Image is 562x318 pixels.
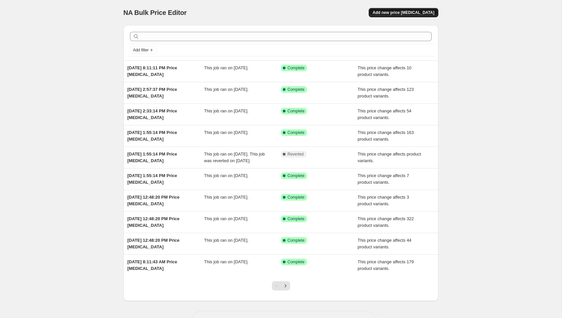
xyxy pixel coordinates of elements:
[204,87,249,92] span: This job ran on [DATE].
[369,8,438,17] button: Add new price [MEDICAL_DATA]
[204,238,249,243] span: This job ran on [DATE].
[127,130,177,142] span: [DATE] 1:55:14 PM Price [MEDICAL_DATA]
[287,238,304,243] span: Complete
[204,216,249,221] span: This job ran on [DATE].
[127,87,177,98] span: [DATE] 2:57:37 PM Price [MEDICAL_DATA]
[204,259,249,264] span: This job ran on [DATE].
[373,10,434,15] span: Add new price [MEDICAL_DATA]
[358,130,414,142] span: This price change affects 163 product variants.
[358,87,414,98] span: This price change affects 123 product variants.
[281,281,290,290] button: Next
[127,195,179,206] span: [DATE] 12:48:20 PM Price [MEDICAL_DATA]
[130,46,156,54] button: Add filter
[127,65,177,77] span: [DATE] 8:11:11 PM Price [MEDICAL_DATA]
[204,130,249,135] span: This job ran on [DATE].
[287,259,304,265] span: Complete
[204,152,265,163] span: This job ran on [DATE]. This job was reverted on [DATE].
[127,238,179,249] span: [DATE] 12:48:20 PM Price [MEDICAL_DATA]
[358,173,409,185] span: This price change affects 7 product variants.
[287,195,304,200] span: Complete
[133,47,149,53] span: Add filter
[287,108,304,114] span: Complete
[358,152,421,163] span: This price change affects product variants.
[287,87,304,92] span: Complete
[358,216,414,228] span: This price change affects 322 product variants.
[287,65,304,71] span: Complete
[204,65,249,70] span: This job ran on [DATE].
[358,108,411,120] span: This price change affects 54 product variants.
[127,216,179,228] span: [DATE] 12:48:20 PM Price [MEDICAL_DATA]
[127,173,177,185] span: [DATE] 1:55:14 PM Price [MEDICAL_DATA]
[287,152,304,157] span: Reverted
[127,108,177,120] span: [DATE] 2:33:14 PM Price [MEDICAL_DATA]
[204,173,249,178] span: This job ran on [DATE].
[127,259,177,271] span: [DATE] 8:11:43 AM Price [MEDICAL_DATA]
[123,9,187,16] span: NA Bulk Price Editor
[272,281,290,290] nav: Pagination
[358,259,414,271] span: This price change affects 179 product variants.
[287,173,304,178] span: Complete
[287,130,304,135] span: Complete
[358,195,409,206] span: This price change affects 3 product variants.
[204,195,249,200] span: This job ran on [DATE].
[358,65,411,77] span: This price change affects 10 product variants.
[204,108,249,113] span: This job ran on [DATE].
[287,216,304,222] span: Complete
[358,238,411,249] span: This price change affects 44 product variants.
[127,152,177,163] span: [DATE] 1:55:14 PM Price [MEDICAL_DATA]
